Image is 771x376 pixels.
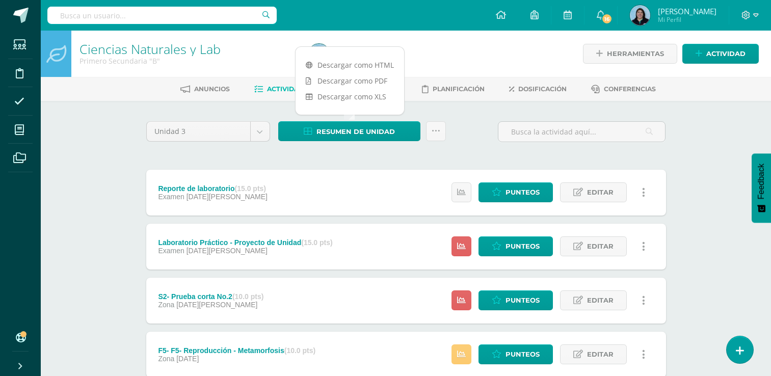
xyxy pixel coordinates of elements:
[47,7,277,24] input: Busca un usuario...
[267,85,312,93] span: Actividades
[158,355,174,363] span: Zona
[79,40,221,58] a: Ciencias Naturales y Lab
[478,236,553,256] a: Punteos
[706,44,746,63] span: Actividad
[587,183,614,202] span: Editar
[194,85,230,93] span: Anuncios
[309,44,329,64] img: afd8b2c61c88d9f71537f30f7f279c5d.png
[176,355,199,363] span: [DATE]
[506,237,540,256] span: Punteos
[254,81,312,97] a: Actividades
[301,238,332,247] strong: (15.0 pts)
[296,73,404,89] a: Descargar como PDF
[296,89,404,104] a: Descargar como XLS
[506,183,540,202] span: Punteos
[587,345,614,364] span: Editar
[158,184,267,193] div: Reporte de laboratorio
[147,122,270,141] a: Unidad 3
[158,238,332,247] div: Laboratorio Práctico - Proyecto de Unidad
[158,292,263,301] div: S2- Prueba corta No.2
[422,81,485,97] a: Planificación
[518,85,567,93] span: Dosificación
[158,193,184,201] span: Examen
[601,13,612,24] span: 16
[752,153,771,223] button: Feedback - Mostrar encuesta
[478,182,553,202] a: Punteos
[478,290,553,310] a: Punteos
[583,44,677,64] a: Herramientas
[658,15,716,24] span: Mi Perfil
[158,301,174,309] span: Zona
[278,121,420,141] a: Resumen de unidad
[587,237,614,256] span: Editar
[176,301,257,309] span: [DATE][PERSON_NAME]
[296,57,404,73] a: Descargar como HTML
[658,6,716,16] span: [PERSON_NAME]
[158,247,184,255] span: Examen
[284,346,315,355] strong: (10.0 pts)
[79,42,297,56] h1: Ciencias Naturales y Lab
[187,247,268,255] span: [DATE][PERSON_NAME]
[604,85,656,93] span: Conferencias
[591,81,656,97] a: Conferencias
[757,164,766,199] span: Feedback
[506,345,540,364] span: Punteos
[235,184,266,193] strong: (15.0 pts)
[478,344,553,364] a: Punteos
[630,5,650,25] img: afd8b2c61c88d9f71537f30f7f279c5d.png
[158,346,315,355] div: F5- F5- Reproducción - Metamorfosis
[232,292,263,301] strong: (10.0 pts)
[79,56,297,66] div: Primero Secundaria 'B'
[187,193,268,201] span: [DATE][PERSON_NAME]
[180,81,230,97] a: Anuncios
[607,44,664,63] span: Herramientas
[154,122,243,141] span: Unidad 3
[506,291,540,310] span: Punteos
[498,122,665,142] input: Busca la actividad aquí...
[587,291,614,310] span: Editar
[433,85,485,93] span: Planificación
[316,122,395,141] span: Resumen de unidad
[509,81,567,97] a: Dosificación
[682,44,759,64] a: Actividad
